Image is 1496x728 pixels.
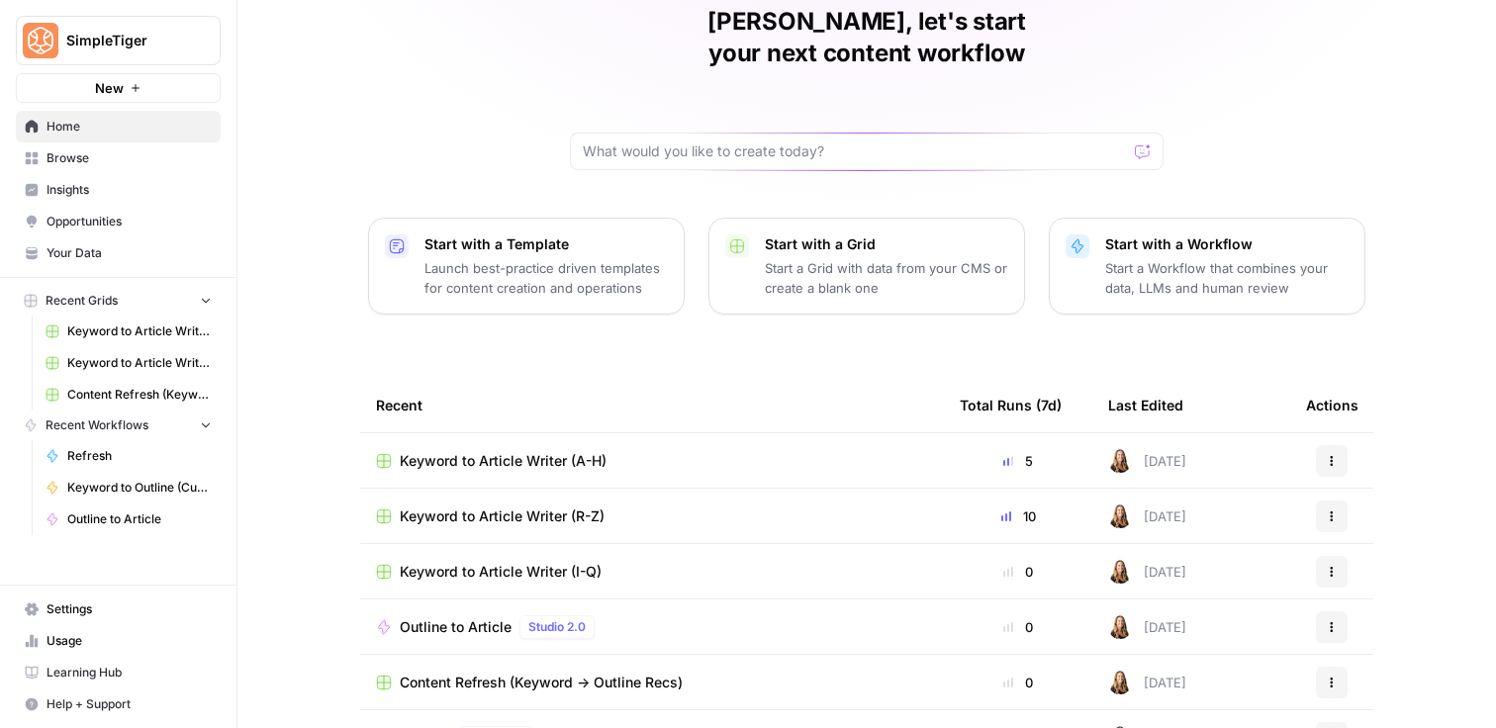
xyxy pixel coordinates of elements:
span: Content Refresh (Keyword -> Outline Recs) [67,386,212,404]
img: adxxwbht4igb62pobuqhfdrnybee [1108,671,1132,694]
p: Launch best-practice driven templates for content creation and operations [424,258,668,298]
span: Usage [47,632,212,650]
button: Start with a GridStart a Grid with data from your CMS or create a blank one [708,218,1025,315]
button: Recent Grids [16,286,221,316]
div: 0 [960,617,1076,637]
a: Settings [16,593,221,625]
a: Content Refresh (Keyword -> Outline Recs) [37,379,221,410]
button: Start with a WorkflowStart a Workflow that combines your data, LLMs and human review [1049,218,1365,315]
img: adxxwbht4igb62pobuqhfdrnybee [1108,449,1132,473]
a: Insights [16,174,221,206]
a: Outline to Article [37,503,221,535]
div: Recent [376,378,928,432]
a: Content Refresh (Keyword -> Outline Recs) [376,673,928,692]
span: Browse [47,149,212,167]
span: Your Data [47,244,212,262]
span: New [95,78,124,98]
p: Start a Workflow that combines your data, LLMs and human review [1105,258,1349,298]
button: New [16,73,221,103]
div: [DATE] [1108,615,1186,639]
span: Settings [47,600,212,618]
a: Browse [16,142,221,174]
a: Keyword to Article Writer (I-Q) [37,347,221,379]
span: Outline to Article [67,510,212,528]
span: Home [47,118,212,136]
p: Start with a Grid [765,234,1008,254]
p: Start a Grid with data from your CMS or create a blank one [765,258,1008,298]
div: Total Runs (7d) [960,378,1062,432]
div: [DATE] [1108,560,1186,584]
span: Recent Workflows [46,416,148,434]
button: Help + Support [16,688,221,720]
span: Content Refresh (Keyword -> Outline Recs) [400,673,683,692]
span: Recent Grids [46,292,118,310]
div: 5 [960,451,1076,471]
span: Keyword to Article Writer (A-H) [67,322,212,340]
div: Actions [1306,378,1358,432]
span: Learning Hub [47,664,212,682]
span: Help + Support [47,695,212,713]
img: adxxwbht4igb62pobuqhfdrnybee [1108,560,1132,584]
h1: [PERSON_NAME], let's start your next content workflow [570,6,1164,69]
a: Keyword to Article Writer (A-H) [37,316,221,347]
span: Outline to Article [400,617,512,637]
span: Opportunities [47,213,212,230]
a: Keyword to Article Writer (I-Q) [376,562,928,582]
a: Keyword to Article Writer (R-Z) [376,506,928,526]
div: [DATE] [1108,449,1186,473]
img: SimpleTiger Logo [23,23,58,58]
a: Opportunities [16,206,221,237]
span: Insights [47,181,212,199]
div: Last Edited [1108,378,1183,432]
span: Keyword to Article Writer (I-Q) [400,562,602,582]
p: Start with a Template [424,234,668,254]
a: Your Data [16,237,221,269]
div: [DATE] [1108,671,1186,694]
button: Start with a TemplateLaunch best-practice driven templates for content creation and operations [368,218,685,315]
span: SimpleTiger [66,31,186,50]
span: Keyword to Article Writer (A-H) [400,451,607,471]
p: Start with a Workflow [1105,234,1349,254]
a: Usage [16,625,221,657]
input: What would you like to create today? [583,141,1127,161]
img: adxxwbht4igb62pobuqhfdrnybee [1108,504,1132,528]
a: Home [16,111,221,142]
span: Keyword to Outline (Current) [67,479,212,497]
a: Learning Hub [16,657,221,688]
div: 10 [960,506,1076,526]
a: Outline to ArticleStudio 2.0 [376,615,928,639]
div: [DATE] [1108,504,1186,528]
span: Refresh [67,447,212,465]
a: Keyword to Article Writer (A-H) [376,451,928,471]
button: Recent Workflows [16,410,221,440]
div: 0 [960,673,1076,692]
div: 0 [960,562,1076,582]
button: Workspace: SimpleTiger [16,16,221,65]
a: Keyword to Outline (Current) [37,472,221,503]
span: Keyword to Article Writer (R-Z) [400,506,605,526]
span: Keyword to Article Writer (I-Q) [67,354,212,372]
span: Studio 2.0 [528,618,586,636]
img: adxxwbht4igb62pobuqhfdrnybee [1108,615,1132,639]
a: Refresh [37,440,221,472]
